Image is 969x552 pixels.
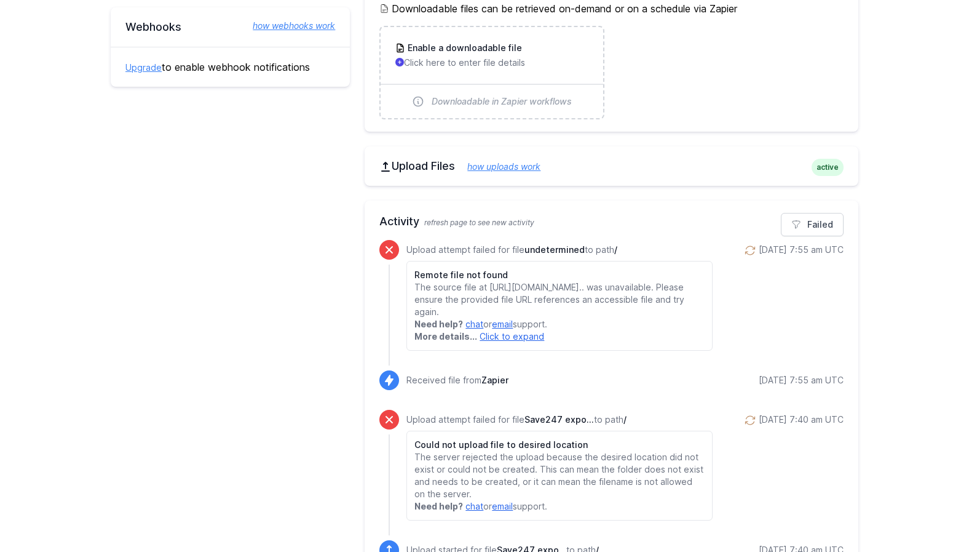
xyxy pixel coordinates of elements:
a: Upgrade [125,62,162,73]
div: [DATE] 7:55 am UTC [759,374,844,386]
div: to enable webhook notifications [111,47,350,87]
a: chat [465,319,483,329]
p: or support. [414,500,704,513]
a: Click to expand [480,331,544,342]
h2: Activity [379,213,844,230]
p: The source file at [URL][DOMAIN_NAME].. was unavailable. Please ensure the provided file URL refe... [414,281,704,318]
p: Click here to enter file details [395,57,588,69]
a: how uploads work [455,161,540,172]
h6: Remote file not found [414,269,704,281]
div: [DATE] 7:40 am UTC [759,414,844,426]
a: Failed [781,213,844,236]
strong: Need help? [414,501,463,511]
span: refresh page to see new activity [424,218,534,227]
span: Zapier [481,375,508,385]
iframe: Drift Widget Chat Controller [908,490,954,537]
span: Save247 export 2025-09-16 11:07:37.csv [524,414,594,425]
span: / [614,244,617,255]
a: Enable a downloadable file Click here to enter file details Downloadable in Zapier workflows [381,27,603,118]
div: [DATE] 7:55 am UTC [759,244,844,256]
p: or support. [414,318,704,330]
a: email [492,501,513,511]
h2: Webhooks [125,20,335,34]
span: / [623,414,627,425]
p: Upload attempt failed for file to path [406,244,712,256]
h3: Enable a downloadable file [405,42,522,54]
p: Upload attempt failed for file to path [406,414,712,426]
strong: More details... [414,331,477,342]
span: Downloadable in Zapier workflows [432,95,572,108]
h2: Upload Files [379,159,844,174]
strong: Need help? [414,319,463,329]
a: chat [465,501,483,511]
h6: Could not upload file to desired location [414,439,704,451]
span: active [812,159,844,176]
span: undetermined [524,244,585,255]
p: The server rejected the upload because the desired location did not exist or could not be created... [414,451,704,500]
a: how webhooks work [240,20,335,32]
a: email [492,319,513,329]
p: Received file from [406,374,508,386]
h5: Downloadable files can be retrieved on-demand or on a schedule via Zapier [379,1,844,16]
